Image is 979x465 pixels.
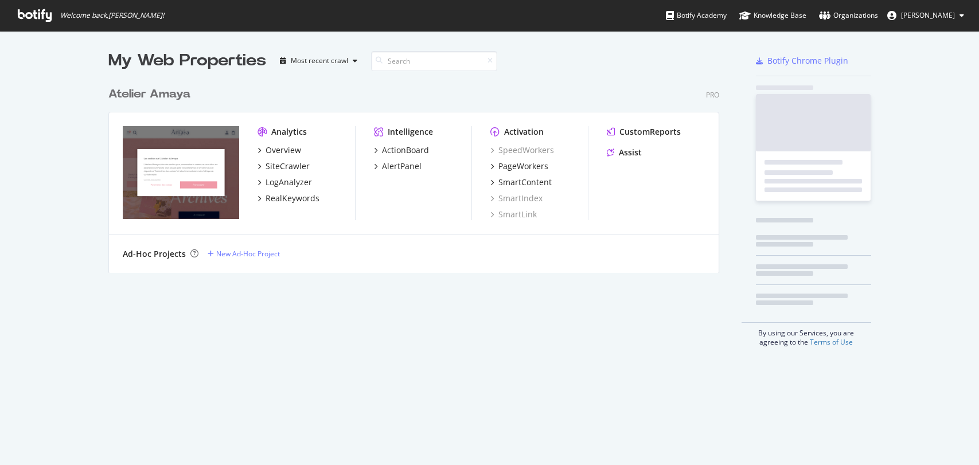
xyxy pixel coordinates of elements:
div: PageWorkers [498,161,548,172]
div: RealKeywords [266,193,319,204]
a: New Ad-Hoc Project [208,249,280,259]
div: Ad-Hoc Projects [123,248,186,260]
a: Assist [607,147,642,158]
div: Atelier Amaya [108,86,190,103]
a: SmartLink [490,209,537,220]
div: Overview [266,144,301,156]
div: Pro [706,90,719,100]
div: Assist [619,147,642,158]
div: SmartContent [498,177,552,188]
button: [PERSON_NAME] [878,6,973,25]
a: ActionBoard [374,144,429,156]
input: Search [371,51,497,71]
div: Botify Chrome Plugin [767,55,848,67]
div: Knowledge Base [739,10,806,21]
div: SiteCrawler [266,161,310,172]
div: Botify Academy [666,10,727,21]
a: RealKeywords [258,193,319,204]
img: atelier-amaya.com [123,126,239,219]
div: AlertPanel [382,161,422,172]
div: By using our Services, you are agreeing to the [742,322,871,347]
div: Most recent crawl [291,57,348,64]
a: SmartIndex [490,193,543,204]
a: AlertPanel [374,161,422,172]
div: CustomReports [619,126,681,138]
a: Overview [258,144,301,156]
div: ActionBoard [382,144,429,156]
a: Terms of Use [810,337,853,347]
div: LogAnalyzer [266,177,312,188]
a: PageWorkers [490,161,548,172]
div: grid [108,72,728,273]
a: LogAnalyzer [258,177,312,188]
div: New Ad-Hoc Project [216,249,280,259]
a: SpeedWorkers [490,144,554,156]
div: Activation [504,126,544,138]
span: Anne-Solenne OGEE [901,10,955,20]
button: Most recent crawl [275,52,362,70]
div: Analytics [271,126,307,138]
span: Welcome back, [PERSON_NAME] ! [60,11,164,20]
div: Intelligence [388,126,433,138]
a: SmartContent [490,177,552,188]
a: Atelier Amaya [108,86,195,103]
div: Organizations [819,10,878,21]
a: SiteCrawler [258,161,310,172]
a: CustomReports [607,126,681,138]
a: Botify Chrome Plugin [756,55,848,67]
div: My Web Properties [108,49,266,72]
